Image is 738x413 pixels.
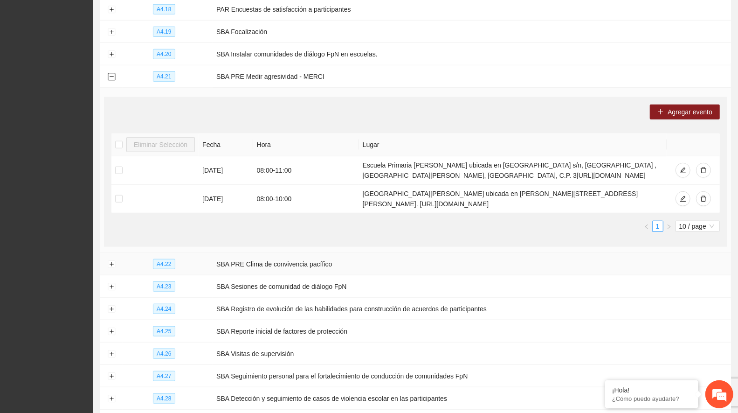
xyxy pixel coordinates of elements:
li: Previous Page [641,221,652,232]
td: 08:00 - 10:00 [253,185,359,213]
span: 10 / page [679,221,716,231]
span: A4.24 [153,304,175,314]
th: Fecha [199,133,253,156]
button: right [663,221,675,232]
td: SBA Seguimiento personal para el fortalecimiento de conducción de comunidades FpN [213,365,731,387]
div: Page Size [676,221,720,232]
button: Collapse row [108,73,115,81]
button: left [641,221,652,232]
button: Expand row [108,350,115,358]
td: SBA Reporte inicial de factores de protección [213,320,731,343]
button: Expand row [108,261,115,268]
button: Expand row [108,306,115,313]
td: SBA PRE Medir agresividad - MERCI [213,65,731,88]
button: Expand row [108,6,115,14]
span: Agregar evento [668,107,712,117]
span: edit [680,167,686,175]
span: A4.21 [153,71,175,82]
span: A4.26 [153,349,175,359]
span: edit [680,196,686,203]
span: A4.28 [153,393,175,404]
li: Next Page [663,221,675,232]
span: delete [700,167,707,175]
span: A4.27 [153,371,175,381]
button: Expand row [108,328,115,336]
td: 08:00 - 11:00 [253,156,359,185]
button: Eliminar Selección [126,137,195,152]
td: [DATE] [199,185,253,213]
th: Hora [253,133,359,156]
td: SBA PRE Clima de convivencia pacífico [213,253,731,275]
th: Lugar [359,133,667,156]
textarea: Escriba su mensaje y pulse “Intro” [5,255,178,287]
button: delete [696,191,711,206]
a: 1 [653,221,663,231]
td: SBA Registro de evolución de las habilidades para construcción de acuerdos de participantes [213,298,731,320]
span: A4.25 [153,326,175,336]
td: [GEOGRAPHIC_DATA][PERSON_NAME] ubicada en [PERSON_NAME][STREET_ADDRESS][PERSON_NAME]. [URL][DOMAI... [359,185,667,213]
td: SBA Visitas de supervisión [213,343,731,365]
td: SBA Detección y seguimiento de casos de violencia escolar en las participantes [213,387,731,410]
button: edit [676,191,690,206]
span: A4.20 [153,49,175,59]
td: SBA Instalar comunidades de diálogo FpN en escuelas. [213,43,731,65]
button: Expand row [108,395,115,403]
button: edit [676,163,690,178]
div: Chatee con nosotros ahora [48,48,157,60]
p: ¿Cómo puedo ayudarte? [612,395,691,402]
button: delete [696,163,711,178]
span: right [666,224,672,230]
span: A4.19 [153,27,175,37]
td: SBA Focalización [213,21,731,43]
button: Expand row [108,28,115,36]
td: SBA Sesiones de comunidad de diálogo FpN [213,275,731,298]
li: 1 [652,221,663,232]
div: Minimizar ventana de chat en vivo [153,5,175,27]
span: left [644,224,649,230]
td: [DATE] [199,156,253,185]
td: Escuela Primaria [PERSON_NAME] ubicada en [GEOGRAPHIC_DATA] s/n, [GEOGRAPHIC_DATA] , [GEOGRAPHIC_... [359,156,667,185]
span: delete [700,196,707,203]
button: Expand row [108,373,115,380]
span: plus [657,109,664,116]
button: Expand row [108,51,115,58]
span: A4.18 [153,4,175,14]
button: Expand row [108,283,115,291]
span: A4.23 [153,281,175,292]
span: A4.22 [153,259,175,269]
div: ¡Hola! [612,386,691,394]
span: Estamos en línea. [54,125,129,219]
button: plusAgregar evento [650,105,720,119]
